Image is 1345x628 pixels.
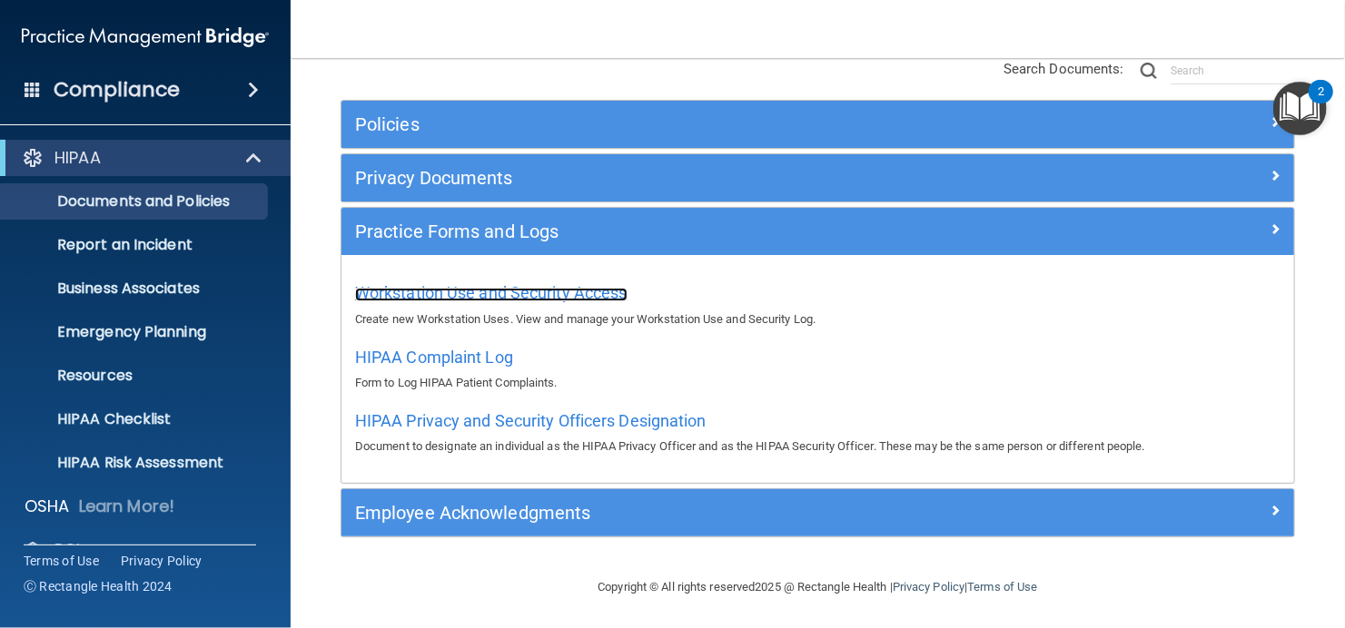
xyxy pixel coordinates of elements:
h4: Compliance [54,77,180,103]
p: Learn More! [79,496,175,517]
a: Privacy Documents [355,163,1281,192]
p: Document to designate an individual as the HIPAA Privacy Officer and as the HIPAA Security Office... [355,436,1281,457]
a: HIPAA Privacy and Security Officers Designation [355,416,707,429]
h5: Practice Forms and Logs [355,221,1043,241]
h5: Privacy Documents [355,168,1043,188]
p: Emergency Planning [12,323,260,341]
iframe: Drift Widget Chat Controller [1254,503,1323,572]
div: Copyright © All rights reserved 2025 @ Rectangle Health | | [487,558,1150,616]
a: HIPAA [22,147,263,169]
span: HIPAA Complaint Log [355,348,513,367]
p: HIPAA [54,147,101,169]
a: Workstation Use and Security Access [355,288,628,301]
a: Privacy Policy [893,580,964,594]
p: Create new Workstation Uses. View and manage your Workstation Use and Security Log. [355,309,1281,330]
p: Resources [12,367,260,385]
a: HIPAA Complaint Log [355,352,513,366]
p: Documents and Policies [12,192,260,211]
a: Terms of Use [24,552,99,570]
a: Policies [355,110,1281,139]
p: PCI [54,539,80,561]
h5: Policies [355,114,1043,134]
p: OSHA [25,496,70,517]
p: Report an Incident [12,236,260,254]
a: PCI [22,539,264,561]
span: Workstation Use and Security Access [355,283,628,302]
a: Employee Acknowledgments [355,498,1281,527]
p: HIPAA Checklist [12,410,260,428]
p: HIPAA Risk Assessment [12,454,260,472]
img: ic-search.3b580494.png [1141,63,1157,79]
input: Search [1171,57,1295,84]
a: Privacy Policy [121,552,203,570]
img: PMB logo [22,19,269,55]
span: HIPAA Privacy and Security Officers Designation [355,411,707,430]
button: Open Resource Center, 2 new notifications [1273,82,1327,135]
span: Ⓒ Rectangle Health 2024 [24,577,173,595]
span: Search Documents: [1004,61,1124,77]
a: Practice Forms and Logs [355,217,1281,246]
h5: Employee Acknowledgments [355,503,1043,523]
a: Terms of Use [967,580,1037,594]
div: 2 [1318,92,1324,115]
p: Form to Log HIPAA Patient Complaints. [355,372,1281,394]
p: Business Associates [12,280,260,298]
